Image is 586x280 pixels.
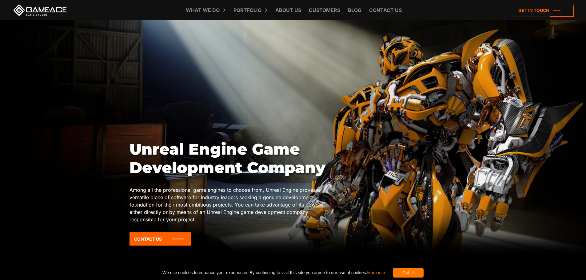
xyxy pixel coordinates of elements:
[130,140,326,177] h1: Unreal Engine Game Development Company
[130,186,326,223] p: Among all the professional game engines to choose from, Unreal Engine proves a versatile piece of...
[130,232,191,246] a: Contact Us
[367,270,385,275] a: More info
[162,268,385,278] span: We use cookies to enhance your experience. By continuing to visit this site you agree to our use ...
[514,4,574,17] a: Get in touch
[393,268,424,278] div: Got it!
